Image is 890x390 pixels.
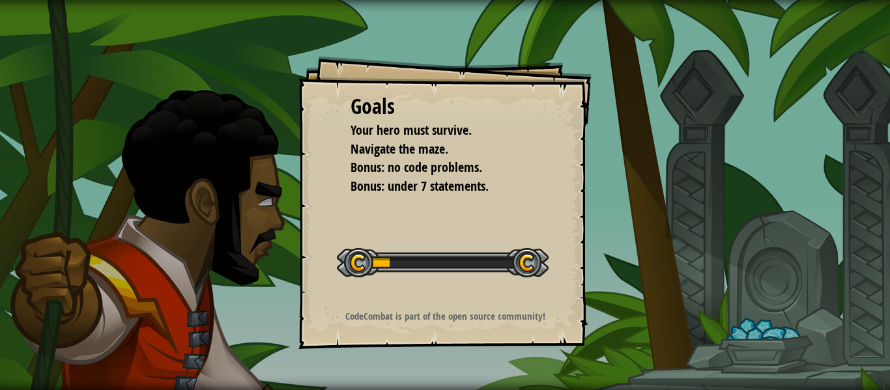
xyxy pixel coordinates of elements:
[351,140,448,158] span: Navigate the maze.
[345,309,545,323] strong: CodeCombat is part of the open source community!
[334,158,536,177] li: Bonus: no code problems.
[334,140,536,159] li: Navigate the maze.
[351,92,539,122] div: Goals
[351,158,482,176] span: Bonus: no code problems.
[334,121,536,140] li: Your hero must survive.
[334,177,536,196] li: Bonus: under 7 statements.
[351,177,489,195] span: Bonus: under 7 statements.
[351,121,472,139] span: Your hero must survive.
